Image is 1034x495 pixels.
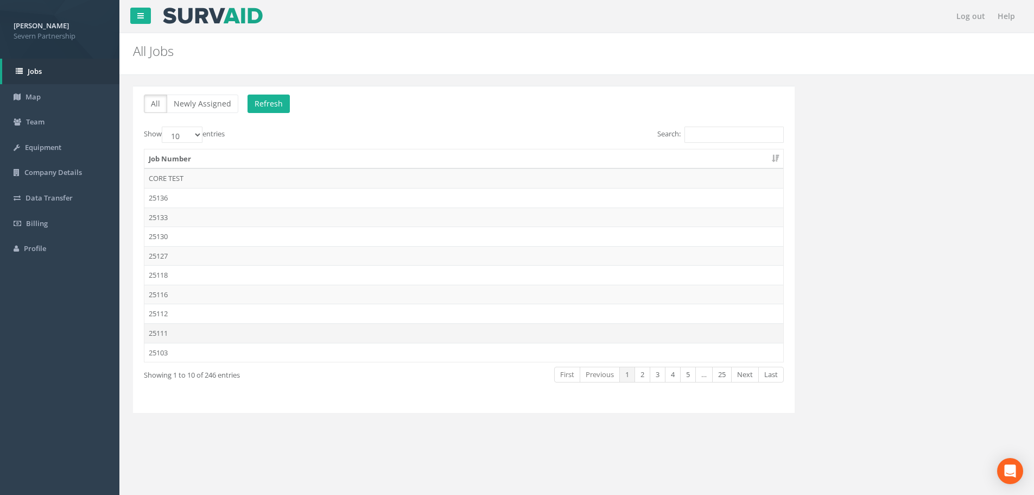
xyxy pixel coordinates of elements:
span: Company Details [24,167,82,177]
td: 25127 [144,246,783,266]
label: Search: [657,127,784,143]
a: Next [731,367,759,383]
a: 25 [712,367,732,383]
h2: All Jobs [133,44,870,58]
td: 25118 [144,265,783,285]
a: 3 [650,367,665,383]
span: Severn Partnership [14,31,106,41]
span: Data Transfer [26,193,73,203]
a: 4 [665,367,681,383]
a: Last [758,367,784,383]
strong: [PERSON_NAME] [14,21,69,30]
div: Showing 1 to 10 of 246 entries [144,366,401,380]
td: 25116 [144,285,783,304]
a: 1 [619,367,635,383]
button: Newly Assigned [167,95,238,113]
td: 25130 [144,227,783,246]
span: Profile [24,243,46,253]
span: Billing [26,218,48,228]
span: Equipment [25,142,61,152]
button: Refresh [248,95,290,113]
a: First [554,367,580,383]
a: 5 [680,367,696,383]
a: Previous [580,367,620,383]
span: Jobs [28,66,42,76]
label: Show entries [144,127,225,143]
a: Jobs [2,59,119,84]
a: … [695,367,713,383]
a: [PERSON_NAME] Severn Partnership [14,18,106,41]
span: Map [26,92,41,102]
input: Search: [684,127,784,143]
th: Job Number: activate to sort column ascending [144,149,783,169]
select: Showentries [162,127,202,143]
td: 25111 [144,323,783,343]
a: 2 [635,367,650,383]
td: 25112 [144,304,783,323]
td: 25136 [144,188,783,208]
td: 25103 [144,343,783,362]
td: CORE TEST [144,168,783,188]
span: Team [26,117,45,127]
button: All [144,95,167,113]
div: Open Intercom Messenger [997,458,1023,484]
td: 25133 [144,208,783,227]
